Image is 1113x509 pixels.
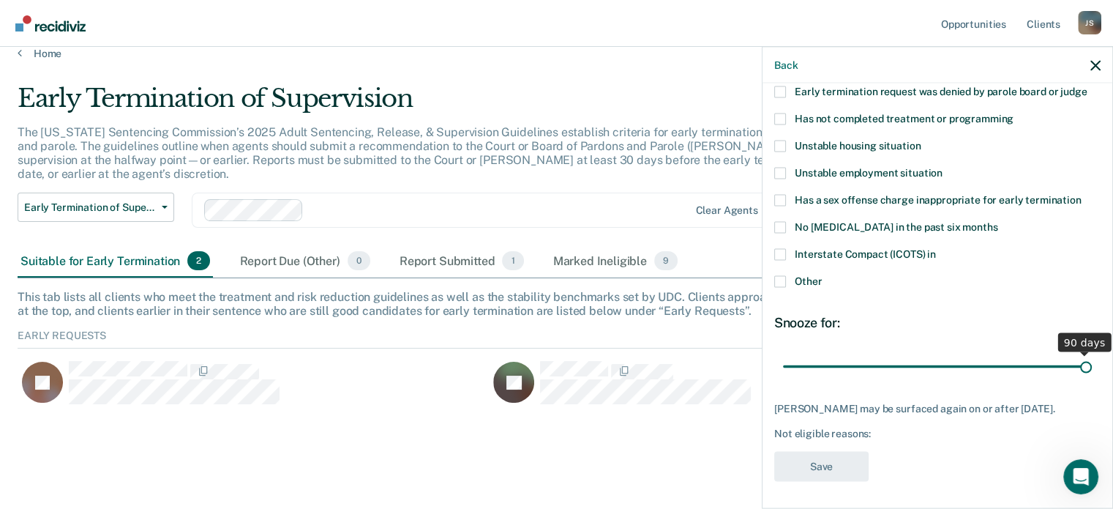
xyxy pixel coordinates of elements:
span: 9 [654,251,678,270]
a: Home [18,47,1095,60]
div: Not eligible reasons: [774,427,1101,439]
div: Snooze for: [774,314,1101,330]
span: 1 [502,251,523,270]
span: 2 [187,251,210,270]
div: Early Requests [18,330,1095,349]
span: Early Termination of Supervision [24,201,156,214]
span: Unstable housing situation [795,139,921,151]
div: Marked Ineligible [550,245,681,278]
button: Profile dropdown button [1078,11,1101,34]
div: CaseloadOpportunityCell-151079 [489,360,960,419]
div: [PERSON_NAME] may be surfaced again on or after [DATE]. [774,403,1101,415]
button: Save [774,451,869,481]
div: This tab lists all clients who meet the treatment and risk reduction guidelines as well as the st... [18,290,1095,318]
div: Clear agents [695,204,757,217]
div: CaseloadOpportunityCell-248298 [18,360,489,419]
iframe: Intercom live chat [1063,459,1098,494]
img: Recidiviz [15,15,86,31]
span: Has not completed treatment or programming [795,112,1013,124]
span: Early termination request was denied by parole board or judge [795,85,1087,97]
button: Back [774,59,798,71]
div: J S [1078,11,1101,34]
p: The [US_STATE] Sentencing Commission’s 2025 Adult Sentencing, Release, & Supervision Guidelines e... [18,125,852,182]
span: Has a sex offense charge inappropriate for early termination [795,193,1082,205]
span: No [MEDICAL_DATA] in the past six months [795,220,997,232]
span: Interstate Compact (ICOTS) in [795,248,936,259]
span: 0 [348,251,370,270]
span: Unstable employment situation [795,166,943,178]
div: Report Submitted [397,245,527,278]
span: Other [795,275,822,286]
div: Suitable for Early Termination [18,245,213,278]
div: Report Due (Other) [236,245,372,278]
div: Early Termination of Supervision [18,83,852,125]
div: 90 days [1058,333,1112,352]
